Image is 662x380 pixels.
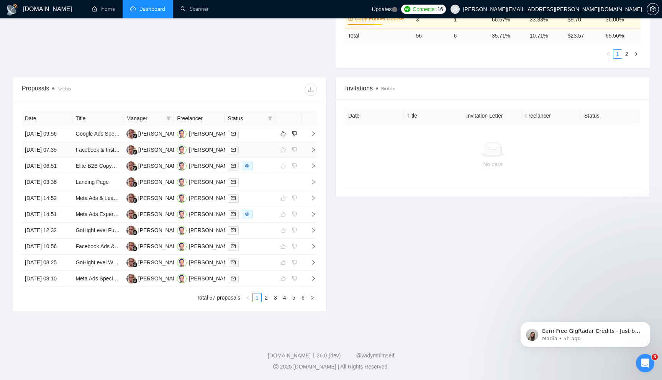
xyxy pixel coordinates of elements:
img: KG [126,274,136,283]
td: Google Ads Specialist to Generate Booked Calls for Coaching Business [72,126,123,142]
span: eye [245,212,249,216]
a: DB[PERSON_NAME] [177,275,233,281]
img: DB [177,242,187,251]
li: Total 57 proposals [197,293,240,302]
td: [DATE] 14:52 [22,190,72,206]
button: right [631,49,641,59]
div: [PERSON_NAME] [138,274,182,283]
a: 1 [613,50,622,58]
li: 1 [613,49,622,59]
td: Total [345,28,413,43]
td: GoHighLevel Funnel Designer & Builder [72,223,123,239]
span: right [305,163,316,169]
a: Facebook Ads & Pixel Setup for Coaching Funnel (Lead Magnet → Landing Page) [75,243,271,249]
li: Next Page [308,293,317,302]
span: No data [57,87,71,91]
a: DB[PERSON_NAME] [177,179,233,185]
th: Manager [123,111,174,126]
span: mail [231,212,236,216]
a: KG[PERSON_NAME] [126,275,182,281]
th: Title [72,111,123,126]
li: 6 [298,293,308,302]
button: left [243,293,252,302]
a: Landing Page [75,179,108,185]
a: DB[PERSON_NAME] [177,211,233,217]
td: [DATE] 09:56 [22,126,72,142]
img: gigradar-bm.png [132,182,138,187]
span: mail [231,147,236,152]
td: Facebook & Instagram Ads Specialist – Performance-Driven (CAC Focus) [72,142,123,158]
th: Freelancer [174,111,224,126]
img: KG [126,161,136,171]
span: setting [647,6,659,12]
span: filter [266,113,274,124]
span: 3 [652,354,658,360]
td: Landing Page [72,174,123,190]
span: right [305,244,316,249]
span: dislike [292,131,297,137]
span: right [305,147,316,152]
span: mail [231,228,236,233]
td: $ 23.57 [565,28,603,43]
div: [PERSON_NAME] [138,210,182,218]
a: [DOMAIN_NAME] 1.26.0 (dev) [268,352,341,359]
td: $9.70 [565,11,603,28]
img: gigradar-bm.png [132,149,138,155]
td: [DATE] 03:36 [22,174,72,190]
a: 6 [299,293,307,302]
span: right [305,260,316,265]
td: [DATE] 08:25 [22,255,72,271]
button: dislike [290,129,299,138]
span: filter [166,116,171,121]
div: [PERSON_NAME] [138,146,182,154]
span: right [305,195,316,201]
a: DB[PERSON_NAME] [177,195,233,201]
td: Facebook Ads & Pixel Setup for Coaching Funnel (Lead Magnet → Landing Page) [72,239,123,255]
a: KG[PERSON_NAME] [126,179,182,185]
span: left [246,295,250,300]
span: 16 [437,5,443,13]
span: mail [231,131,236,136]
a: DB[PERSON_NAME] [177,146,233,152]
td: [DATE] 06:51 [22,158,72,174]
div: [PERSON_NAME] [189,162,233,170]
td: 10.71 % [527,28,565,43]
td: 65.56 % [603,28,641,43]
img: upwork-logo.png [404,6,410,12]
a: GoHighLevel Funnel Designer & Builder [75,227,170,233]
div: [PERSON_NAME] [138,129,182,138]
li: Next Page [631,49,641,59]
img: gigradar-bm.png [132,230,138,235]
th: Invitation Letter [463,108,522,123]
span: copyright [273,364,279,369]
a: Meta Ads Expert – Roofing [75,211,139,217]
div: [PERSON_NAME] [138,226,182,234]
li: 1 [252,293,262,302]
span: mail [231,244,236,249]
img: gigradar-bm.png [132,165,138,171]
td: 1 [451,11,489,28]
th: Date [345,108,404,123]
a: KG[PERSON_NAME] [126,162,182,169]
span: download [305,87,316,93]
img: gigradar-bm.png [132,278,138,283]
img: gigradar-bm.png [132,198,138,203]
img: logo [6,3,18,16]
img: DB [177,258,187,267]
img: KG [126,258,136,267]
td: Meta Ads & Lead Funnel Expert – Roofing [72,190,123,206]
img: KG [126,145,136,155]
a: Elite B2B Copywriter – Websites, Blogs, Newsletters, Social & Video Scripts [75,163,256,169]
iframe: Intercom notifications message [509,306,662,359]
td: 6 [451,28,489,43]
img: KG [126,242,136,251]
a: homeHome [92,6,115,12]
td: [DATE] 12:32 [22,223,72,239]
a: KG[PERSON_NAME] [126,195,182,201]
span: like [280,131,286,137]
a: KG[PERSON_NAME] [126,227,182,233]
